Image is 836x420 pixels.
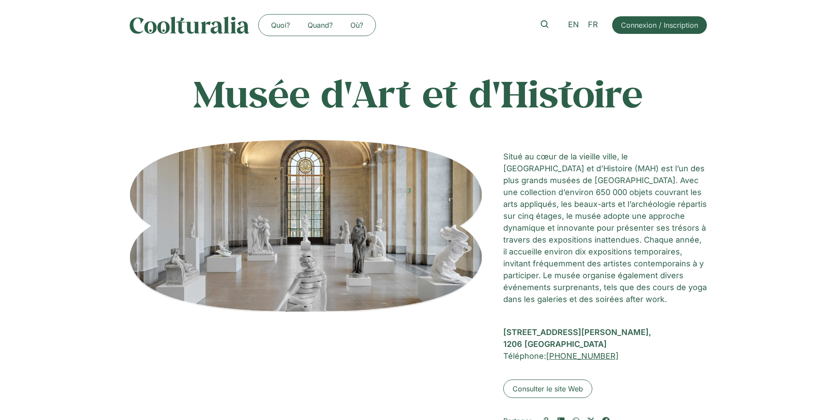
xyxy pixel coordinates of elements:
[299,18,342,32] a: Quand?
[564,18,583,31] a: EN
[130,71,707,115] h1: Musée d'Art et d'Histoire
[513,383,583,394] span: Consulter le site Web
[503,151,707,305] p: Situé au cœur de la vieille ville, le [GEOGRAPHIC_DATA] et d’Histoire (MAH) est l’un des plus gra...
[621,20,698,30] span: Connexion / Inscription
[342,18,372,32] a: Où?
[262,18,299,32] a: Quoi?
[568,20,579,29] span: EN
[262,18,372,32] nav: Menu
[588,20,598,29] span: FR
[546,351,619,361] a: [PHONE_NUMBER]
[583,18,602,31] a: FR
[503,379,592,398] a: Consulter le site Web
[503,326,707,350] div: [STREET_ADDRESS][PERSON_NAME], 1206 [GEOGRAPHIC_DATA]
[612,16,707,34] a: Connexion / Inscription
[503,350,707,362] h2: Téléphone:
